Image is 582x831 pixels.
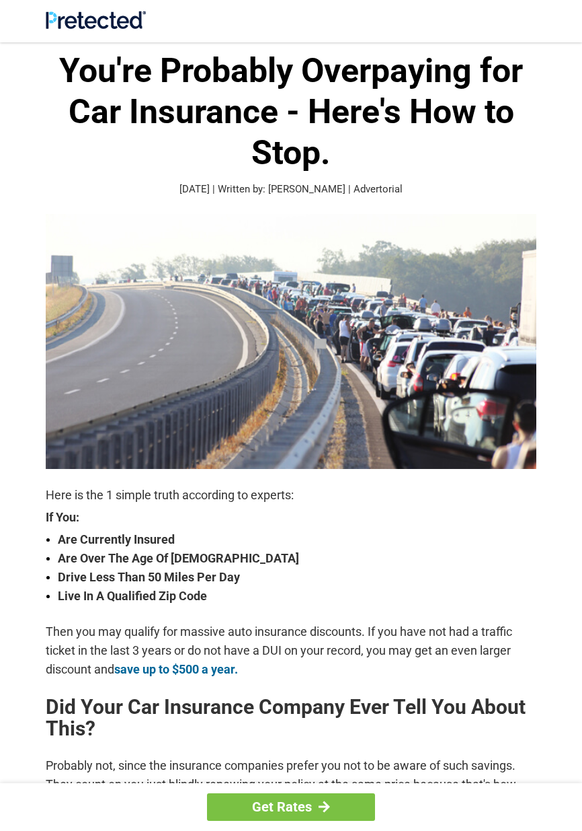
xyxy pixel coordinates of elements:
strong: Are Currently Insured [58,530,536,549]
a: Get Rates [207,793,375,821]
img: Site Logo [46,11,146,29]
p: [DATE] | Written by: [PERSON_NAME] | Advertorial [46,182,536,197]
strong: Live In A Qualified Zip Code [58,587,536,606]
strong: Drive Less Than 50 Miles Per Day [58,568,536,587]
p: Here is the 1 simple truth according to experts: [46,486,536,505]
p: Probably not, since the insurance companies prefer you not to be aware of such savings. They coun... [46,756,536,813]
h1: You're Probably Overpaying for Car Insurance - Here's How to Stop. [46,50,536,174]
a: Site Logo [46,19,146,32]
strong: If You: [46,511,536,523]
strong: Are Over The Age Of [DEMOGRAPHIC_DATA] [58,549,536,568]
p: Then you may qualify for massive auto insurance discounts. If you have not had a traffic ticket i... [46,622,536,679]
h2: Did Your Car Insurance Company Ever Tell You About This? [46,696,536,739]
a: save up to $500 a year. [114,662,238,676]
